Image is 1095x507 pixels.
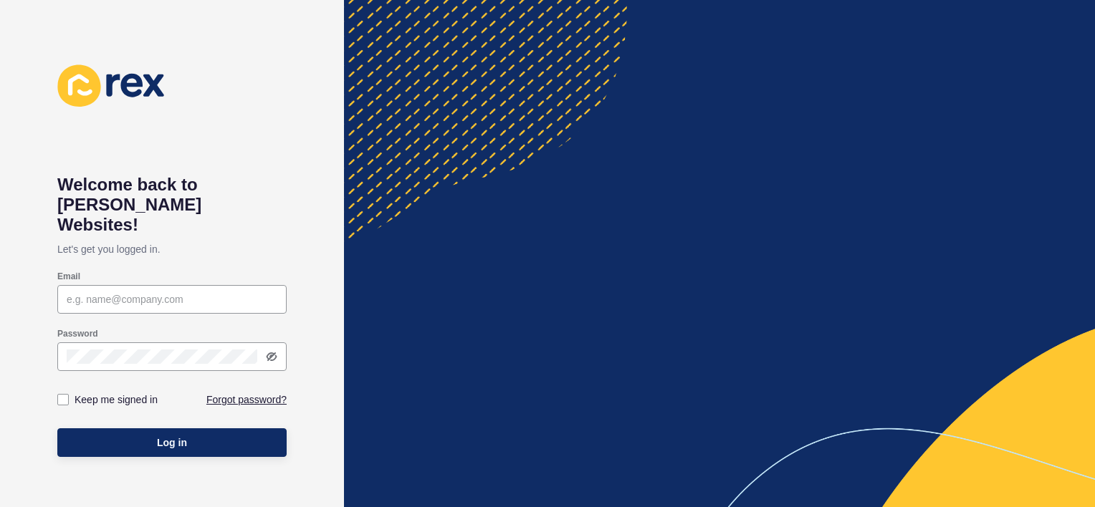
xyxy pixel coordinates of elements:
p: Let's get you logged in. [57,235,287,264]
label: Keep me signed in [75,392,158,407]
button: Log in [57,428,287,457]
h1: Welcome back to [PERSON_NAME] Websites! [57,175,287,235]
a: Don't have an account? [57,428,163,443]
label: Password [57,328,98,339]
input: e.g. name@company.com [67,292,277,306]
label: Email [57,271,80,282]
a: Forgot password? [206,392,287,407]
span: Log in [157,435,187,450]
